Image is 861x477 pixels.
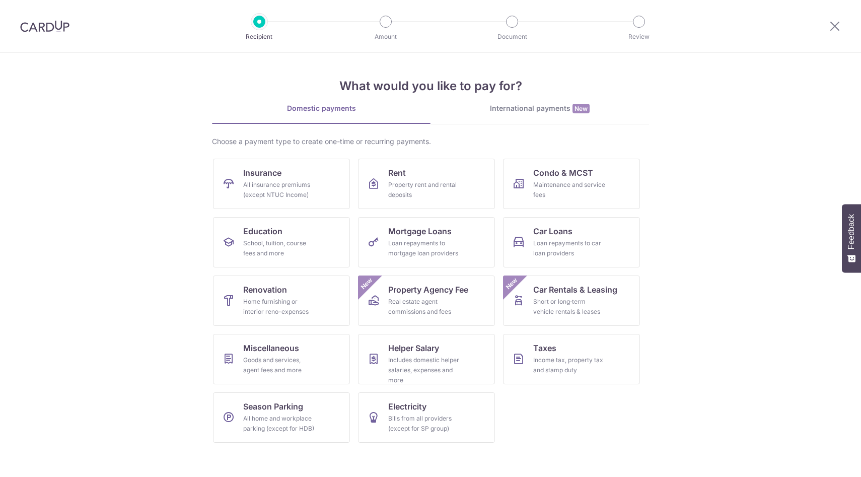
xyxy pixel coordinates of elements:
[358,334,495,384] a: Helper SalaryIncludes domestic helper salaries, expenses and more
[842,204,861,272] button: Feedback - Show survey
[503,334,640,384] a: TaxesIncome tax, property tax and stamp duty
[358,276,375,292] span: New
[430,103,649,114] div: International payments
[504,276,520,292] span: New
[222,32,297,42] p: Recipient
[533,167,593,179] span: Condo & MCST
[358,217,495,267] a: Mortgage LoansLoan repayments to mortgage loan providers
[602,32,676,42] p: Review
[213,217,350,267] a: EducationSchool, tuition, course fees and more
[358,276,495,326] a: Property Agency FeeReal estate agent commissions and feesNew
[388,238,461,258] div: Loan repayments to mortgage loan providers
[212,137,649,147] div: Choose a payment type to create one-time or recurring payments.
[358,392,495,443] a: ElectricityBills from all providers (except for SP group)
[533,284,617,296] span: Car Rentals & Leasing
[388,355,461,385] div: Includes domestic helper salaries, expenses and more
[847,214,856,249] span: Feedback
[388,297,461,317] div: Real estate agent commissions and fees
[503,276,640,326] a: Car Rentals & LeasingShort or long‑term vehicle rentals & leasesNew
[388,180,461,200] div: Property rent and rental deposits
[243,167,281,179] span: Insurance
[243,400,303,413] span: Season Parking
[20,20,69,32] img: CardUp
[243,180,316,200] div: All insurance premiums (except NTUC Income)
[533,355,606,375] div: Income tax, property tax and stamp duty
[388,414,461,434] div: Bills from all providers (except for SP group)
[348,32,423,42] p: Amount
[358,159,495,209] a: RentProperty rent and rental deposits
[388,225,452,237] span: Mortgage Loans
[243,414,316,434] div: All home and workplace parking (except for HDB)
[388,167,406,179] span: Rent
[533,342,556,354] span: Taxes
[533,238,606,258] div: Loan repayments to car loan providers
[503,159,640,209] a: Condo & MCSTMaintenance and service fees
[243,355,316,375] div: Goods and services, agent fees and more
[533,225,572,237] span: Car Loans
[572,104,590,113] span: New
[388,342,439,354] span: Helper Salary
[533,297,606,317] div: Short or long‑term vehicle rentals & leases
[533,180,606,200] div: Maintenance and service fees
[213,392,350,443] a: Season ParkingAll home and workplace parking (except for HDB)
[213,334,350,384] a: MiscellaneousGoods and services, agent fees and more
[388,400,426,413] span: Electricity
[213,276,350,326] a: RenovationHome furnishing or interior reno-expenses
[475,32,549,42] p: Document
[243,297,316,317] div: Home furnishing or interior reno-expenses
[243,284,287,296] span: Renovation
[243,238,316,258] div: School, tuition, course fees and more
[503,217,640,267] a: Car LoansLoan repayments to car loan providers
[212,103,430,113] div: Domestic payments
[212,77,649,95] h4: What would you like to pay for?
[243,225,282,237] span: Education
[213,159,350,209] a: InsuranceAll insurance premiums (except NTUC Income)
[388,284,468,296] span: Property Agency Fee
[243,342,299,354] span: Miscellaneous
